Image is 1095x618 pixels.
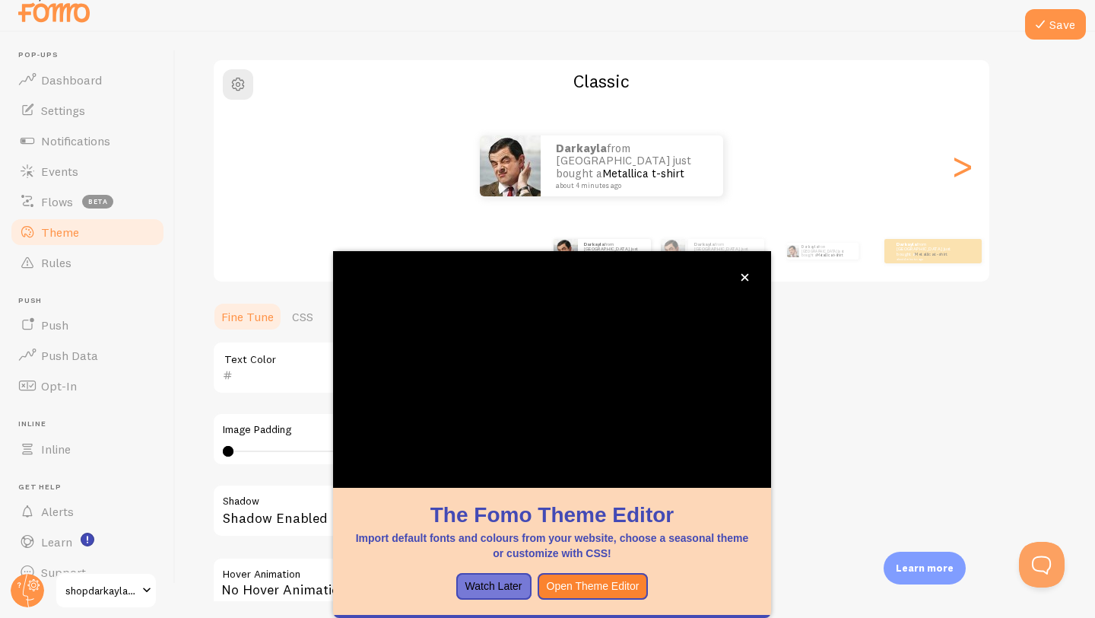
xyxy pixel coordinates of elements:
strong: Darkayla [801,244,818,249]
span: Pop-ups [18,50,166,60]
span: Opt-In [41,378,77,393]
span: Push Data [41,348,98,363]
a: Learn [9,527,166,557]
a: Notifications [9,126,166,156]
button: Open Theme Editor [538,573,649,600]
span: Learn [41,534,72,550]
p: from [GEOGRAPHIC_DATA] just bought a [556,142,708,190]
span: Support [41,565,86,580]
span: Notifications [41,133,110,148]
small: about 4 minutes ago [556,182,703,190]
label: Image Padding [223,423,658,437]
button: Save [1025,9,1086,40]
small: about 4 minutes ago [897,257,956,260]
p: from [GEOGRAPHIC_DATA] just bought a [897,241,957,260]
a: CSS [283,301,322,332]
a: Fine Tune [212,301,283,332]
strong: Darkayla [694,241,715,247]
span: Push [41,317,68,333]
div: Learn more [884,552,966,585]
span: Dashboard [41,72,102,88]
button: close, [737,269,753,285]
p: from [GEOGRAPHIC_DATA] just bought a [694,241,758,260]
h1: The Fomo Theme Editor [351,500,753,530]
a: Settings [9,95,166,126]
strong: Darkayla [897,241,917,247]
h2: Classic [214,69,989,93]
img: Fomo [786,245,798,257]
p: from [GEOGRAPHIC_DATA] just bought a [801,243,852,260]
span: Rules [41,255,71,270]
p: from [GEOGRAPHIC_DATA] just bought a [584,241,645,260]
a: shopdarkayladash [55,572,157,609]
a: Metallica t-shirt [602,166,684,180]
a: Metallica t-shirt [915,251,947,257]
span: Theme [41,225,79,240]
a: Dashboard [9,65,166,95]
div: Next slide [953,111,971,221]
img: Fomo [480,135,541,196]
span: Flows [41,194,73,209]
span: Inline [18,419,166,429]
span: Inline [41,441,71,457]
a: Push [9,310,166,340]
div: The Fomo Theme EditorImport default fonts and colours from your website, choose a seasonal theme ... [333,251,771,618]
span: Push [18,296,166,306]
strong: Darkayla [584,241,605,247]
a: Metallica t-shirt [817,253,843,257]
svg: <p>Watch New Feature Tutorials!</p> [81,533,94,546]
img: Fomo [661,239,685,263]
a: Flows beta [9,186,166,217]
a: Alerts [9,496,166,527]
span: Get Help [18,483,166,492]
strong: Darkayla [556,141,607,155]
div: Shadow Enabled [212,484,668,540]
a: Opt-In [9,371,166,401]
button: Watch Later [456,573,532,600]
span: Settings [41,103,85,118]
p: Import default fonts and colours from your website, choose a seasonal theme or customize with CSS! [351,530,753,561]
iframe: Help Scout Beacon - Open [1019,542,1065,588]
span: shopdarkayladash [65,581,138,600]
span: Events [41,164,78,179]
a: Events [9,156,166,186]
a: Push Data [9,340,166,371]
div: No Hover Animation [212,557,668,610]
a: Theme [9,217,166,247]
span: Alerts [41,504,74,519]
a: Support [9,557,166,588]
p: Learn more [896,561,954,575]
span: beta [82,195,113,209]
img: Fomo [554,239,578,263]
a: Inline [9,434,166,464]
a: Rules [9,247,166,278]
